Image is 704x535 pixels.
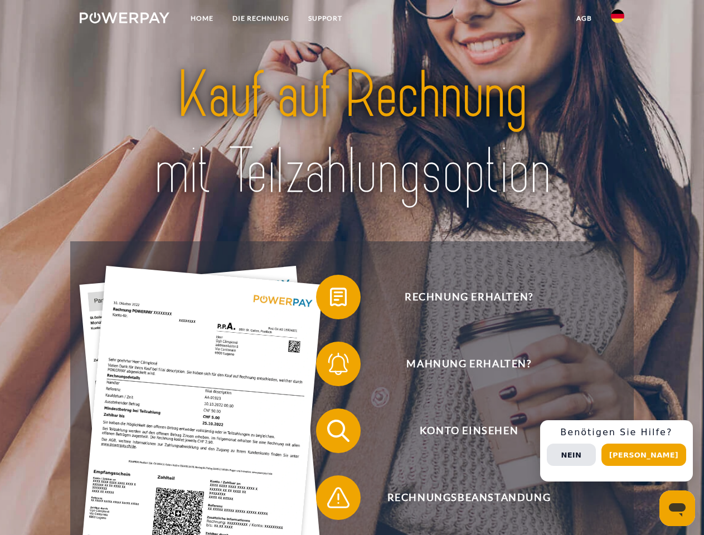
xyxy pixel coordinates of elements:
span: Rechnungsbeanstandung [332,475,605,520]
img: qb_bell.svg [324,350,352,378]
img: title-powerpay_de.svg [106,53,598,213]
span: Konto einsehen [332,408,605,453]
button: Rechnung erhalten? [316,275,606,319]
button: [PERSON_NAME] [601,444,686,466]
div: Schnellhilfe [540,420,693,481]
img: logo-powerpay-white.svg [80,12,169,23]
button: Konto einsehen [316,408,606,453]
img: qb_bill.svg [324,283,352,311]
button: Mahnung erhalten? [316,342,606,386]
a: Home [181,8,223,28]
img: qb_warning.svg [324,484,352,512]
img: de [611,9,624,23]
iframe: Schaltfläche zum Öffnen des Messaging-Fensters [659,490,695,526]
button: Nein [547,444,596,466]
span: Rechnung erhalten? [332,275,605,319]
img: qb_search.svg [324,417,352,445]
a: SUPPORT [299,8,352,28]
a: agb [567,8,601,28]
button: Rechnungsbeanstandung [316,475,606,520]
h3: Benötigen Sie Hilfe? [547,427,686,438]
span: Mahnung erhalten? [332,342,605,386]
a: DIE RECHNUNG [223,8,299,28]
